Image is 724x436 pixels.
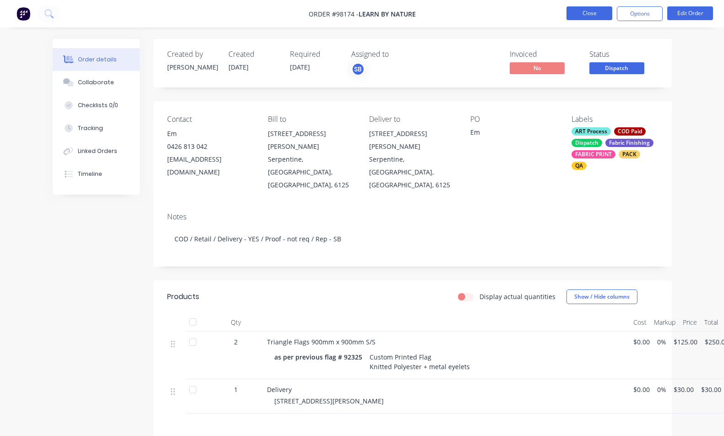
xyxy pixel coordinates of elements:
div: [STREET_ADDRESS][PERSON_NAME]Serpentine, [GEOGRAPHIC_DATA], [GEOGRAPHIC_DATA], 6125 [369,127,456,191]
div: Em0426 813 042[EMAIL_ADDRESS][DOMAIN_NAME] [167,127,254,179]
span: [DATE] [290,63,310,71]
div: Order details [78,55,117,64]
img: Factory [16,7,30,21]
div: Products [167,291,199,302]
button: Timeline [53,163,140,185]
div: Em [470,127,557,140]
button: Tracking [53,117,140,140]
div: [STREET_ADDRESS][PERSON_NAME]Serpentine, [GEOGRAPHIC_DATA], [GEOGRAPHIC_DATA], 6125 [268,127,354,191]
div: Cost [630,313,650,332]
div: Timeline [78,170,102,178]
button: SB [351,62,365,76]
span: No [510,62,565,74]
div: ART Process [572,127,611,136]
div: COD / Retail / Delivery - YES / Proof - not req / Rep - SB [167,225,658,253]
div: Created [229,50,279,59]
span: 1 [234,385,238,394]
span: Order #98174 - [309,10,359,18]
button: Checklists 0/0 [53,94,140,117]
span: $0.00 [633,385,650,394]
button: Close [566,6,612,20]
span: 0% [657,385,666,394]
span: $125.00 [674,337,697,347]
div: Price [679,313,701,332]
div: Serpentine, [GEOGRAPHIC_DATA], [GEOGRAPHIC_DATA], 6125 [268,153,354,191]
div: PACK [619,150,640,158]
button: Options [617,6,663,21]
span: Delivery [267,385,292,394]
span: Learn by Nature [359,10,416,18]
span: [DATE] [229,63,249,71]
span: $0.00 [633,337,650,347]
label: Display actual quantities [479,292,555,301]
div: Em [167,127,254,140]
div: Created by [167,50,218,59]
span: 0% [657,337,666,347]
div: [STREET_ADDRESS][PERSON_NAME] [268,127,354,153]
div: PO [470,115,557,124]
div: Qty [208,313,263,332]
span: 2 [234,337,238,347]
div: as per previous flag # 92325 [274,350,366,364]
div: Collaborate [78,78,114,87]
div: Tracking [78,124,103,132]
div: Fabric Finishing [605,139,653,147]
div: Serpentine, [GEOGRAPHIC_DATA], [GEOGRAPHIC_DATA], 6125 [369,153,456,191]
div: Checklists 0/0 [78,101,118,109]
div: [PERSON_NAME] [167,62,218,72]
span: $30.00 [674,385,694,394]
div: Notes [167,213,658,221]
div: Custom Printed Flag Knitted Polyester + metal eyelets [366,350,474,373]
div: COD Paid [614,127,646,136]
button: Collaborate [53,71,140,94]
span: [STREET_ADDRESS][PERSON_NAME] [274,397,384,405]
button: Dispatch [589,62,644,76]
div: FABRIC PRINT [572,150,615,158]
div: Invoiced [510,50,578,59]
button: Order details [53,48,140,71]
div: Contact [167,115,254,124]
div: Deliver to [369,115,456,124]
div: Labels [572,115,658,124]
div: [STREET_ADDRESS][PERSON_NAME] [369,127,456,153]
button: Show / Hide columns [566,289,637,304]
div: Required [290,50,340,59]
div: Bill to [268,115,354,124]
div: 0426 813 042 [167,140,254,153]
div: Markup [650,313,679,332]
div: QA [572,162,587,170]
div: Linked Orders [78,147,117,155]
span: $30.00 [701,385,721,394]
div: Assigned to [351,50,443,59]
div: [EMAIL_ADDRESS][DOMAIN_NAME] [167,153,254,179]
div: Status [589,50,658,59]
button: Linked Orders [53,140,140,163]
button: Edit Order [667,6,713,20]
span: Triangle Flags 900mm x 900mm S/S [267,338,376,346]
span: Dispatch [589,62,644,74]
div: Total [701,313,722,332]
div: Dispatch [572,139,602,147]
